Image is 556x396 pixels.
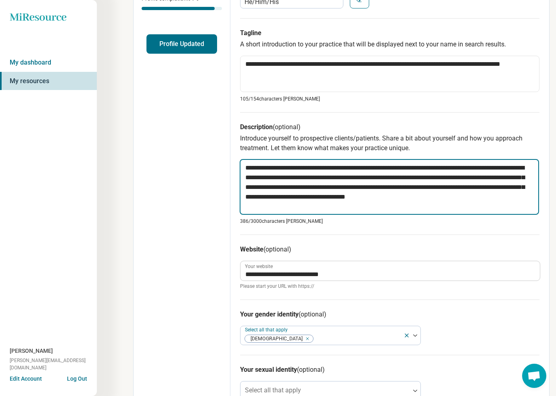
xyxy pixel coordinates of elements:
[240,283,539,290] span: Please start your URL with https://
[10,357,97,371] span: [PERSON_NAME][EMAIL_ADDRESS][DOMAIN_NAME]
[240,122,539,132] h3: Description
[297,366,325,373] span: (optional)
[10,375,42,383] button: Edit Account
[245,327,289,333] label: Select all that apply
[240,40,539,49] p: A short introduction to your practice that will be displayed next to your name in search results.
[240,310,539,319] h3: Your gender identity
[67,375,87,381] button: Log Out
[299,310,326,318] span: (optional)
[245,386,301,394] label: Select all that apply
[142,7,222,10] div: Profile completion
[240,134,539,153] p: Introduce yourself to prospective clients/patients. Share a bit about yourself and how you approa...
[146,34,217,54] button: Profile Updated
[240,95,539,103] p: 105/ 154 characters [PERSON_NAME]
[240,365,539,375] h3: Your sexual identity
[263,245,291,253] span: (optional)
[522,364,546,388] a: Open chat
[10,347,53,355] span: [PERSON_NAME]
[240,245,539,254] h3: Website
[245,264,273,269] label: Your website
[240,218,539,225] p: 386/ 3000 characters [PERSON_NAME]
[240,28,539,38] h3: Tagline
[245,335,305,343] span: [DEMOGRAPHIC_DATA]
[273,123,301,131] span: (optional)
